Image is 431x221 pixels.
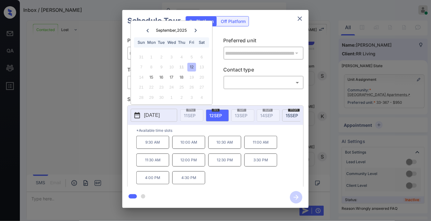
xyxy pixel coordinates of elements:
[286,189,306,205] button: btn-next
[122,10,186,32] h2: Schedule Tour
[197,73,206,81] div: Not available Saturday, September 20th, 2025
[178,38,186,47] div: Thu
[167,93,176,102] div: Not available Wednesday, October 1st, 2025
[197,93,206,102] div: Not available Saturday, October 4th, 2025
[137,93,146,102] div: Not available Sunday, September 28th, 2025
[282,109,305,122] div: date-select
[188,83,196,92] div: Not available Friday, September 26th, 2025
[127,95,304,105] p: Select slot
[197,63,206,71] div: Not available Saturday, September 13th, 2025
[129,77,206,88] div: In Person
[178,93,186,102] div: Not available Thursday, October 2nd, 2025
[137,73,146,81] div: Not available Sunday, September 14th, 2025
[147,53,156,61] div: Not available Monday, September 1st, 2025
[244,136,277,149] p: 11:00 AM
[167,63,176,71] div: Not available Wednesday, September 10th, 2025
[144,112,160,119] p: [DATE]
[147,83,156,92] div: Not available Monday, September 22nd, 2025
[172,171,205,184] p: 4:30 PM
[188,93,196,102] div: Not available Friday, October 3rd, 2025
[244,154,277,167] p: 3:30 PM
[157,38,166,47] div: Tue
[131,109,177,122] button: [DATE]
[147,73,156,81] div: Choose Monday, September 15th, 2025
[294,12,306,25] button: close
[178,53,186,61] div: Not available Thursday, September 4th, 2025
[137,53,146,61] div: Not available Sunday, August 31st, 2025
[167,73,176,81] div: Choose Wednesday, September 17th, 2025
[167,38,176,47] div: Wed
[127,66,208,76] p: Tour type
[224,37,304,47] p: Preferred unit
[156,28,187,33] div: September , 2025
[206,109,229,122] div: date-select
[224,66,304,76] p: Contact type
[188,53,196,61] div: Not available Friday, September 5th, 2025
[157,73,166,81] div: Choose Tuesday, September 16th, 2025
[167,53,176,61] div: Not available Wednesday, September 3rd, 2025
[157,63,166,71] div: Not available Tuesday, September 9th, 2025
[178,63,186,71] div: Not available Thursday, September 11th, 2025
[208,154,241,167] p: 12:30 PM
[137,83,146,92] div: Not available Sunday, September 21st, 2025
[136,171,169,184] p: 4:00 PM
[133,52,210,102] div: month 2025-09
[197,83,206,92] div: Not available Saturday, September 27th, 2025
[197,53,206,61] div: Not available Saturday, September 6th, 2025
[172,136,205,149] p: 10:00 AM
[157,53,166,61] div: Not available Tuesday, September 2nd, 2025
[172,154,205,167] p: 12:00 PM
[209,113,222,118] span: 12 SEP
[288,108,300,112] span: mon
[136,154,169,167] p: 11:30 AM
[186,16,217,26] div: On Platform
[137,38,146,47] div: Sun
[167,83,176,92] div: Not available Wednesday, September 24th, 2025
[218,16,249,26] div: Off Platform
[127,37,208,47] p: Preferred community
[157,93,166,102] div: Not available Tuesday, September 30th, 2025
[178,83,186,92] div: Not available Thursday, September 25th, 2025
[188,73,196,81] div: Not available Friday, September 19th, 2025
[136,125,303,136] p: *Available time slots
[136,136,169,149] p: 9:30 AM
[286,113,298,118] span: 15 SEP
[147,38,156,47] div: Mon
[147,63,156,71] div: Not available Monday, September 8th, 2025
[178,73,186,81] div: Choose Thursday, September 18th, 2025
[212,108,220,112] span: fri
[188,38,196,47] div: Fri
[137,63,146,71] div: Not available Sunday, September 7th, 2025
[147,93,156,102] div: Not available Monday, September 29th, 2025
[208,136,241,149] p: 10:30 AM
[197,38,206,47] div: Sat
[157,83,166,92] div: Not available Tuesday, September 23rd, 2025
[188,63,196,71] div: Choose Friday, September 12th, 2025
